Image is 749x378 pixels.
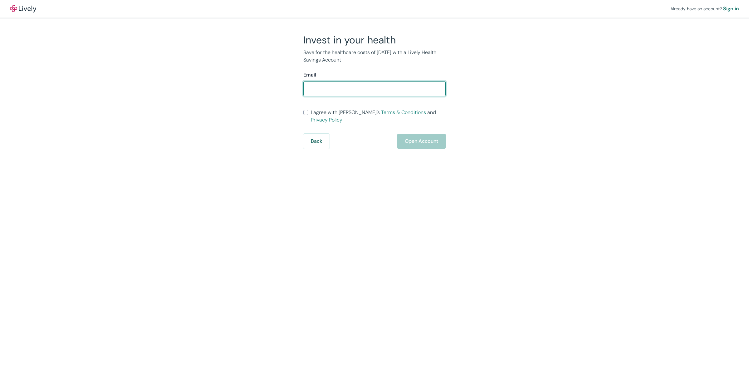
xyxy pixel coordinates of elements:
a: Privacy Policy [311,117,342,123]
span: I agree with [PERSON_NAME]’s and [311,109,446,124]
h2: Invest in your health [303,34,446,46]
a: Sign in [723,5,739,12]
button: Back [303,134,330,149]
p: Save for the healthcare costs of [DATE] with a Lively Health Savings Account [303,49,446,64]
label: Email [303,71,316,79]
a: Terms & Conditions [381,109,426,116]
div: Already have an account? [670,5,739,12]
a: LivelyLively [10,5,36,12]
img: Lively [10,5,36,12]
